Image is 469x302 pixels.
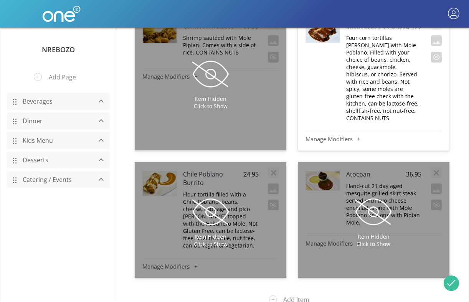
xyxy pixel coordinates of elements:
[19,94,92,109] a: Beverages
[19,153,92,167] a: Desserts
[19,114,92,128] a: Dinner
[306,135,442,143] button: Manage Modifiers
[358,233,390,240] span: Item Hidden
[357,240,390,248] span: Click to Show
[346,34,421,122] p: Four corn tortillas [PERSON_NAME] with Mole Poblano. Filled with your choice of beans, chicken, c...
[306,23,340,42] img: Image Preview
[195,233,226,240] span: Item Hidden
[19,133,92,148] a: Kids Menu
[19,172,92,187] a: Catering / Events
[28,67,89,87] button: Add Page
[431,52,442,63] button: Exclude this item when you publish your menu
[431,35,442,46] button: Add an image to this item
[195,95,226,102] span: Item Hidden
[194,240,228,248] span: Click to Show
[42,45,75,54] a: NRebozo
[194,102,228,110] span: Click to Show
